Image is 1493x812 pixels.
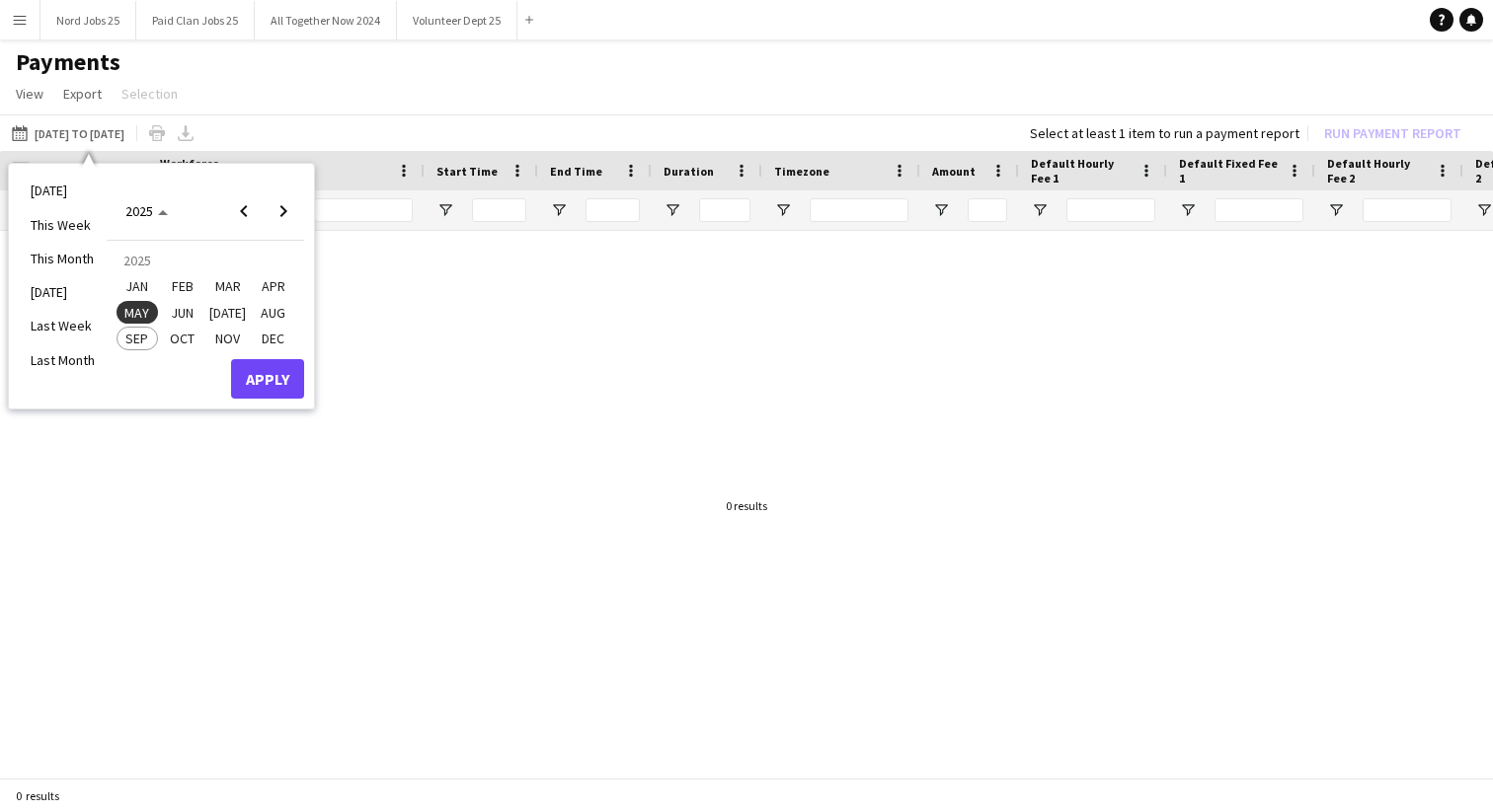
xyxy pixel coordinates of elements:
button: January 2025 [115,273,160,299]
a: Export [55,81,110,107]
button: [DATE] to [DATE] [8,121,128,145]
button: June 2025 [160,299,205,325]
td: 2025 [115,248,296,273]
a: View [8,81,51,107]
span: Start Time [436,164,498,179]
span: Default Hourly Fee 2 [1327,156,1428,185]
button: March 2025 [205,273,251,299]
div: 0 results [726,498,767,513]
li: This Month [19,242,107,275]
button: Next year [264,191,303,231]
span: OCT [162,327,202,350]
span: MAY [117,301,157,325]
button: Open Filter Menu [664,201,681,219]
span: Export [63,85,102,103]
button: December 2025 [251,326,296,351]
input: Default Hourly Fee 1 Filter Input [1066,198,1155,222]
input: Default Fixed Fee 1 Filter Input [1215,198,1303,222]
button: Choose date [116,193,179,229]
button: September 2025 [115,326,160,351]
button: February 2025 [160,273,205,299]
input: Column with Header Selection [12,162,30,180]
button: Previous year [224,191,264,231]
button: October 2025 [160,326,205,351]
span: Default Hourly Fee 1 [1031,156,1132,185]
button: Open Filter Menu [550,201,568,219]
button: Open Filter Menu [1031,201,1049,219]
button: Open Filter Menu [1179,201,1197,219]
span: JAN [117,274,157,298]
span: APR [253,274,293,298]
input: Amount Filter Input [968,198,1007,222]
span: Timezone [774,164,829,179]
span: MAR [207,274,248,298]
button: Paid Clan Jobs 25 [136,1,255,39]
button: August 2025 [251,299,296,325]
button: April 2025 [251,273,296,299]
button: All Together Now 2024 [255,1,397,39]
span: JUN [162,301,202,325]
span: DEC [253,327,293,350]
input: End Time Filter Input [586,198,640,222]
button: May 2025 [115,299,160,325]
span: NOV [207,327,248,350]
span: [DATE] [207,301,248,325]
button: November 2025 [205,326,251,351]
span: Default Fixed Fee 1 [1179,156,1280,185]
li: Last Month [19,343,107,377]
div: Select at least 1 item to run a payment report [1030,124,1299,142]
li: [DATE] [19,275,107,309]
span: Amount [932,164,976,179]
button: Open Filter Menu [774,201,792,219]
input: Timezone Filter Input [810,198,908,222]
span: View [16,85,43,103]
li: This Week [19,208,107,242]
button: July 2025 [205,299,251,325]
li: [DATE] [19,174,107,207]
button: Volunteer Dept 25 [397,1,517,39]
span: SEP [117,327,157,350]
span: AUG [253,301,293,325]
button: Open Filter Menu [1475,201,1493,219]
span: FEB [162,274,202,298]
input: Default Hourly Fee 2 Filter Input [1363,198,1452,222]
input: Name Filter Input [314,198,413,222]
li: Last Week [19,309,107,342]
span: 2025 [125,202,153,220]
span: Workforce ID [160,156,231,185]
button: Nord Jobs 25 [40,1,136,39]
button: Open Filter Menu [436,201,454,219]
button: Open Filter Menu [1327,201,1345,219]
button: Apply [231,359,304,399]
span: End Time [550,164,602,179]
button: Open Filter Menu [932,201,950,219]
span: Duration [664,164,714,179]
input: Start Time Filter Input [472,198,526,222]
